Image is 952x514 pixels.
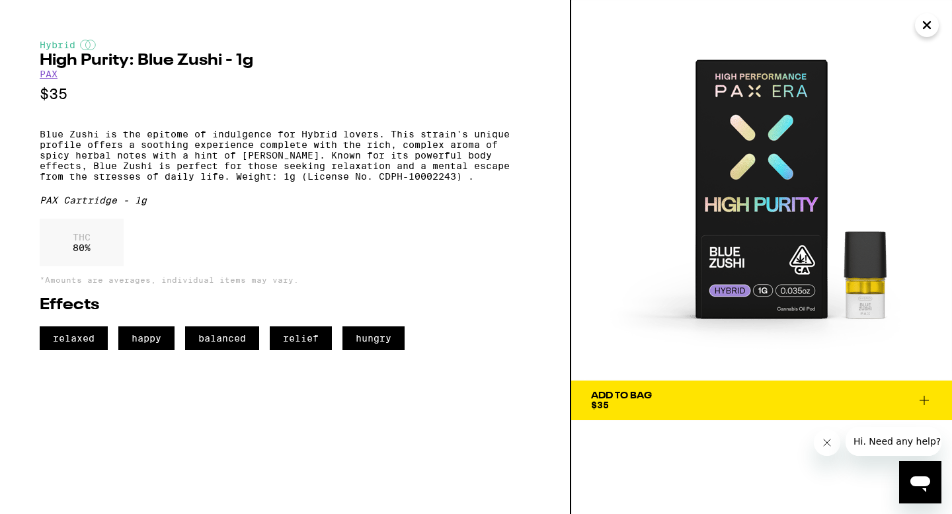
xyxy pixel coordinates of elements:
[40,69,58,79] a: PAX
[40,40,530,50] div: Hybrid
[80,40,96,50] img: hybridColor.svg
[40,326,108,350] span: relaxed
[846,427,941,456] iframe: Message from company
[185,326,259,350] span: balanced
[40,129,530,182] p: Blue Zushi is the epitome of indulgence for Hybrid lovers. This strain's unique profile offers a ...
[342,326,405,350] span: hungry
[270,326,332,350] span: relief
[899,461,941,503] iframe: Button to launch messaging window
[40,53,530,69] h2: High Purity: Blue Zushi - 1g
[40,219,124,266] div: 80 %
[814,429,840,456] iframe: Close message
[591,391,652,400] div: Add To Bag
[40,297,530,313] h2: Effects
[40,275,530,284] p: *Amounts are averages, individual items may vary.
[571,381,952,420] button: Add To Bag$35
[118,326,175,350] span: happy
[915,13,939,37] button: Close
[40,195,530,205] div: PAX Cartridge - 1g
[591,400,609,410] span: $35
[40,86,530,102] p: $35
[73,232,91,242] p: THC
